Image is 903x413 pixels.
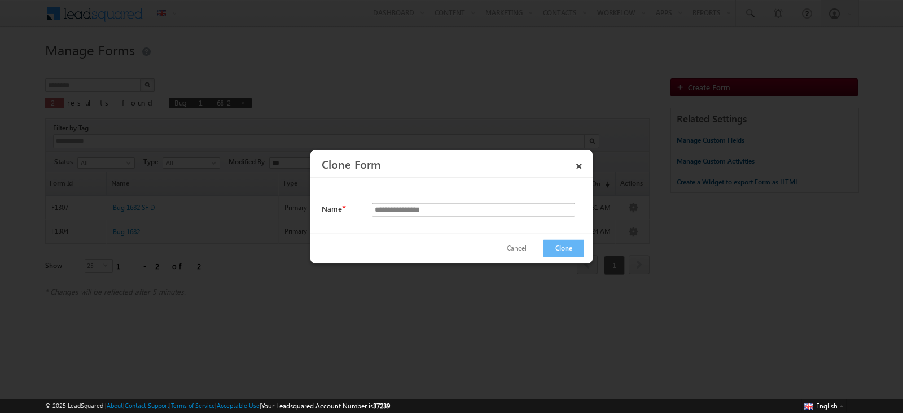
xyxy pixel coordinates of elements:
a: Terms of Service [171,402,215,409]
span: × [569,154,589,174]
div: Name [322,203,584,217]
span: 37239 [373,402,390,410]
h3: Clone Form [322,154,589,174]
button: Clone [543,240,584,257]
span: English [816,402,838,410]
a: Contact Support [125,402,169,409]
a: Acceptable Use [217,402,260,409]
button: English [801,399,847,412]
a: About [107,402,123,409]
button: Cancel [496,240,538,257]
span: Your Leadsquared Account Number is [261,402,390,410]
span: © 2025 LeadSquared | | | | | [45,401,390,411]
